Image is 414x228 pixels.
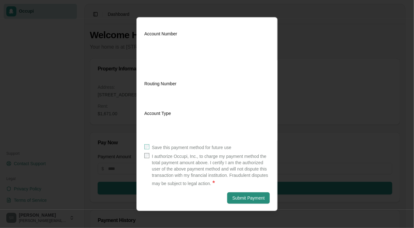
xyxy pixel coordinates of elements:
[144,81,176,86] label: Routing Number
[144,31,177,36] label: Account Number
[144,111,171,116] label: Account Type
[152,153,270,187] label: I authorize Occupi, Inc., to charge my payment method the total payment amount above. I certify I...
[227,192,270,204] button: Submit Payment
[152,144,231,151] label: Save this payment method for future use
